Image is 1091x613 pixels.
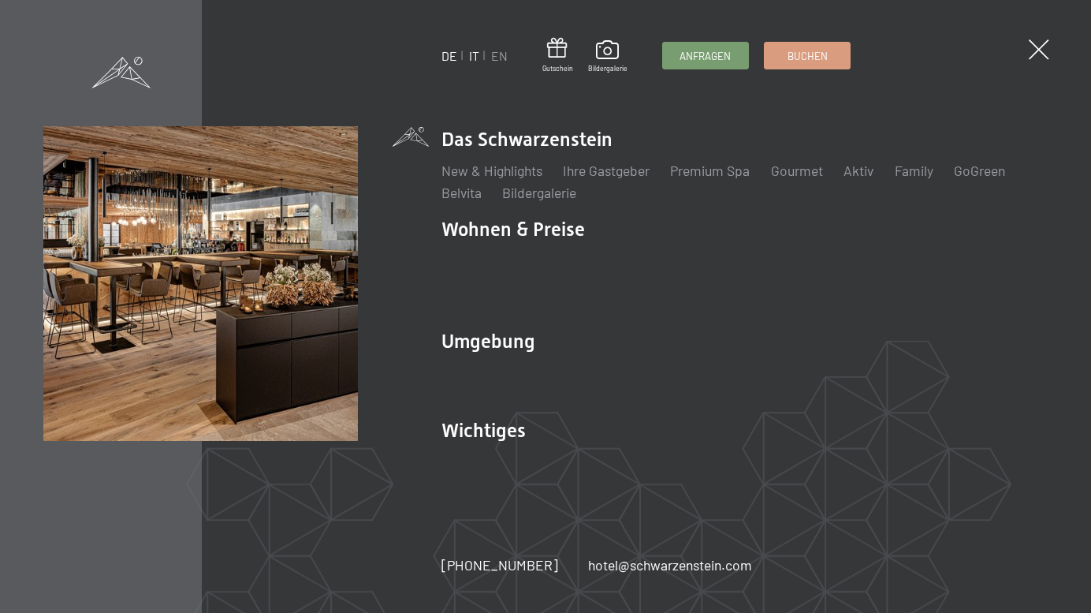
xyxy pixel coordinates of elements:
a: Belvita [441,184,482,201]
a: IT [469,48,479,63]
a: DE [441,48,457,63]
a: Gutschein [542,38,573,73]
a: New & Highlights [441,162,542,179]
a: Bildergalerie [502,184,576,201]
a: Gourmet [771,162,823,179]
a: [PHONE_NUMBER] [441,555,558,575]
a: Aktiv [843,162,873,179]
a: Family [895,162,933,179]
span: Buchen [788,49,828,63]
a: GoGreen [954,162,1005,179]
span: Gutschein [542,64,573,73]
a: Bildergalerie [588,40,627,73]
a: Anfragen [663,43,748,69]
span: Anfragen [680,49,731,63]
a: Premium Spa [670,162,750,179]
span: Bildergalerie [588,64,627,73]
a: Ihre Gastgeber [563,162,650,179]
a: EN [491,48,508,63]
a: Buchen [765,43,850,69]
span: [PHONE_NUMBER] [441,556,558,574]
a: hotel@schwarzenstein.com [588,555,752,575]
